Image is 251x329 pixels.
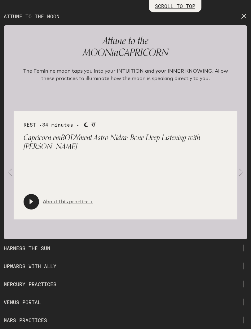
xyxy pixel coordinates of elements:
a: About this practice + [43,198,93,206]
div: REST • [24,121,227,129]
p: HARNESS THE SUN [4,240,247,258]
p: ATTUNE TO THE MOON [4,8,247,25]
span: Attune to the [103,33,148,49]
p: Capricorn emBODYment Astro Nidra: Bone Deep Listening with [PERSON_NAME] [24,134,227,152]
p: MERCURY PRACTICES [4,276,247,294]
p: SCROLL TO TOP [155,2,195,10]
span: 34 minutes • [42,122,79,128]
p: MOON CAPRICORN [14,35,237,65]
span: in [112,45,118,61]
p: UPWARDS WITH ALLY [4,258,247,276]
p: The Feminine moon taps you into your INTUITION and your INNER KNOWING. Allow these practices to i... [16,68,235,99]
p: VENUS PORTAL [4,294,247,312]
